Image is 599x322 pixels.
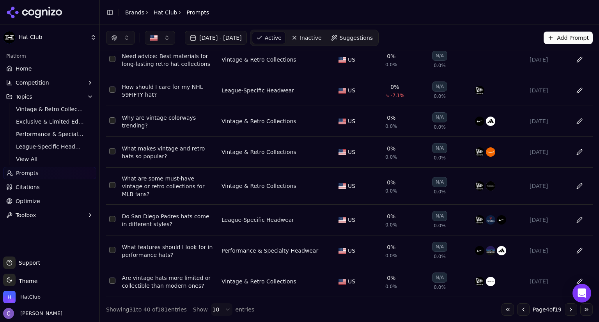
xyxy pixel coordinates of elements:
span: US [348,278,355,285]
img: new era [475,147,484,157]
span: 0.0% [434,253,446,260]
button: Topics [3,90,96,103]
a: Vintage & Retro Collections [13,104,87,115]
img: mitchell & ness [486,181,495,191]
button: Toolbox [3,209,96,221]
a: Are vintage hats more limited or collectible than modern ones? [122,274,215,290]
a: Brands [125,9,144,16]
a: League-Specific Headwear [222,87,294,94]
div: [DATE] [530,278,566,285]
img: new era [475,86,484,95]
span: ↘ [385,92,389,99]
img: US flag [338,149,346,155]
a: What makes vintage and retro hats so popular? [122,145,215,160]
div: Performance & Specialty Headwear [222,247,318,255]
button: [DATE] - [DATE] [185,31,247,45]
a: League-Specific Headwear [222,216,294,224]
button: Edit in sheet [573,180,586,192]
a: Home [3,62,96,75]
a: Vintage & Retro Collections [222,117,296,125]
button: Select row 119 [109,182,115,188]
div: N/A [432,51,447,61]
div: [DATE] [530,148,566,156]
nav: breadcrumb [125,9,209,16]
div: N/A [432,177,447,187]
a: League-Specific Headwear [13,141,87,152]
button: Edit in sheet [573,84,586,97]
img: US flag [338,217,346,223]
span: Page 4 of 19 [533,306,562,313]
div: N/A [432,242,447,252]
span: Competition [16,79,49,87]
span: 0.0% [385,222,397,228]
div: 0% [387,212,395,220]
div: Platform [3,50,96,62]
button: Open organization switcher [3,291,41,303]
a: View All [13,154,87,165]
img: nike [475,117,484,126]
a: Vintage & Retro Collections [222,56,296,64]
span: 0.0% [385,154,397,160]
img: Hat Club [3,31,16,44]
span: Prompts [186,9,209,16]
a: Citations [3,181,96,193]
div: 0% [390,83,399,91]
img: grailed [486,277,495,286]
img: US flag [338,88,346,94]
img: nike [497,215,506,225]
button: Select row 117 [109,148,115,154]
img: new era [475,277,484,286]
button: Select row 134 [109,247,115,253]
div: [DATE] [530,56,566,64]
span: US [348,247,355,255]
span: 0.0% [385,188,397,194]
a: Do San Diego Padres hats come in different styles? [122,212,215,228]
div: Vintage & Retro Collections [222,278,296,285]
span: Show [193,306,208,313]
img: adidas [486,117,495,126]
button: Edit in sheet [573,244,586,257]
span: Vintage & Retro Collections [16,105,84,113]
a: Inactive [287,32,326,44]
span: 0.0% [385,283,397,290]
span: Optimize [16,197,40,205]
a: Performance & Specialty Headwear [13,129,87,140]
button: Select row 142 [109,278,115,284]
img: HatClub [3,291,16,303]
span: 0.0% [434,93,446,99]
div: N/A [432,81,447,92]
button: Edit in sheet [573,146,586,158]
button: Edit in sheet [573,275,586,288]
span: Support [16,259,40,267]
a: Optimize [3,195,96,207]
div: Showing 31 to 40 of 181 entries [106,306,187,313]
a: Suggestions [327,32,377,44]
img: US flag [338,183,346,189]
img: new era [475,181,484,191]
img: US flag [338,248,346,254]
div: 0% [387,243,395,251]
div: 0% [387,145,395,152]
img: fanatics [486,215,495,225]
div: 0% [387,52,395,60]
div: Open Intercom Messenger [572,284,591,303]
div: [DATE] [530,182,566,190]
span: [PERSON_NAME] [17,310,62,317]
div: Need advice: Best materials for long-lasting retro hat collections [122,52,215,68]
span: Toolbox [16,211,36,219]
a: Exclusive & Limited Edition Releases [13,116,87,127]
div: What are some must-have vintage or retro collections for MLB fans? [122,175,215,198]
span: Citations [16,183,40,191]
span: US [348,56,355,64]
a: Why are vintage colorways trending? [122,114,215,129]
span: Exclusive & Limited Edition Releases [16,118,84,126]
span: HatClub [20,294,41,301]
div: What features should I look for in performance hats? [122,243,215,259]
img: Chris Hayes [3,308,14,319]
button: Select row 121 [109,216,115,222]
div: N/A [432,211,447,221]
a: Vintage & Retro Collections [222,182,296,190]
